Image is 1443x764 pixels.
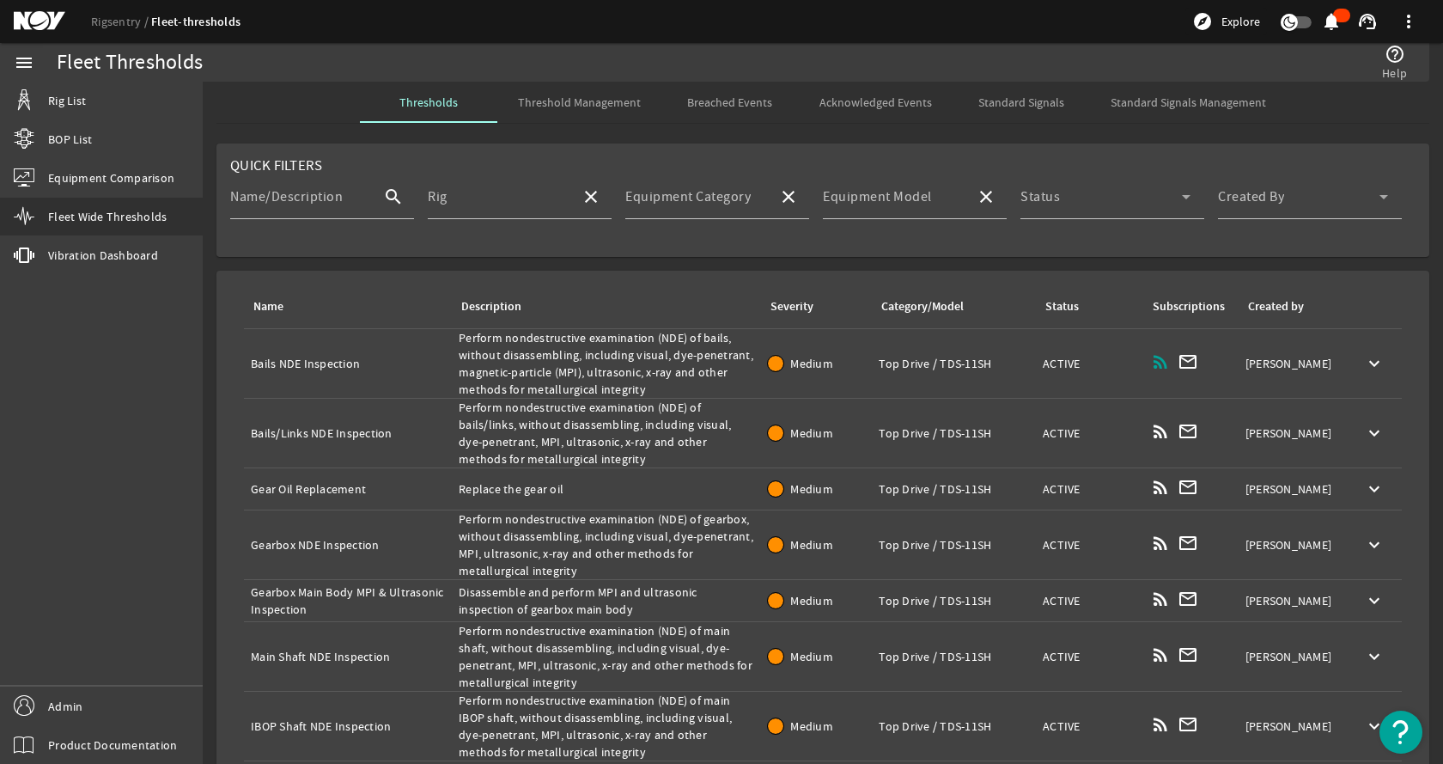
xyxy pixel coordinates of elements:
[48,208,167,225] span: Fleet Wide Thresholds
[1357,11,1378,32] mat-icon: support_agent
[581,186,601,207] mat-icon: close
[251,718,445,735] div: IBOP Shaft NDE Inspection
[1111,96,1266,108] span: Standard Signals Management
[879,480,1029,498] div: Top Drive / TDS-11SH
[1043,718,1136,735] div: ACTIVE
[625,188,751,205] mat-label: Equipment Category
[1178,421,1198,442] mat-icon: mail_outline
[1178,351,1198,372] mat-icon: mail_outline
[459,399,754,468] div: Perform nondestructive examination (NDE) of bails/links, without disassembling, including visual,...
[1043,425,1136,442] div: ACTIVE
[1364,716,1385,736] mat-icon: keyboard_arrow_down
[879,592,1029,609] div: Top Drive / TDS-11SH
[790,537,833,553] span: Medium
[1178,477,1198,498] mat-icon: mail_outline
[230,156,322,174] span: Quick Filters
[48,698,82,715] span: Admin
[1045,297,1079,316] div: Status
[778,186,799,207] mat-icon: close
[879,536,1029,553] div: Top Drive / TDS-11SH
[14,52,34,73] mat-icon: menu
[1043,355,1136,372] div: ACTIVE
[1221,13,1260,30] span: Explore
[1364,646,1385,667] mat-icon: keyboard_arrow_down
[978,96,1064,108] span: Standard Signals
[251,425,445,442] div: Bails/Links NDE Inspection
[14,245,34,266] mat-icon: vibration
[1364,535,1385,555] mat-icon: keyboard_arrow_down
[976,186,996,207] mat-icon: close
[1385,44,1405,64] mat-icon: help_outline
[251,536,445,553] div: Gearbox NDE Inspection
[251,584,445,618] div: Gearbox Main Body MPI & Ultrasonic Inspection
[48,169,174,186] span: Equipment Comparison
[1150,714,1171,735] mat-icon: rss_feed
[1245,718,1340,735] div: [PERSON_NAME]
[790,356,833,371] span: Medium
[790,718,833,734] span: Medium
[1245,355,1340,372] div: [PERSON_NAME]
[1150,533,1171,553] mat-icon: rss_feed
[1150,645,1171,665] mat-icon: rss_feed
[91,14,151,29] a: Rigsentry
[1364,353,1385,374] mat-icon: keyboard_arrow_down
[768,297,858,316] div: Severity
[373,186,414,207] mat-icon: search
[1382,64,1407,82] span: Help
[459,584,754,618] div: Disassemble and perform MPI and ultrasonic inspection of gearbox main body
[1248,297,1304,316] div: Created by
[253,297,283,316] div: Name
[230,188,343,205] mat-label: Name/Description
[459,329,754,398] div: Perform nondestructive examination (NDE) of bails, without disassembling, including visual, dye-p...
[879,648,1029,665] div: Top Drive / TDS-11SH
[1043,648,1136,665] div: ACTIVE
[1185,8,1267,35] button: Explore
[1153,297,1225,316] div: Subscriptions
[48,247,158,264] span: Vibration Dashboard
[1178,645,1198,665] mat-icon: mail_outline
[1150,421,1171,442] mat-icon: rss_feed
[1020,188,1060,205] mat-label: Status
[251,648,445,665] div: Main Shaft NDE Inspection
[1150,351,1171,372] mat-icon: rss_feed
[1043,536,1136,553] div: ACTIVE
[1245,648,1340,665] div: [PERSON_NAME]
[790,649,833,664] span: Medium
[879,425,1029,442] div: Top Drive / TDS-11SH
[879,718,1029,735] div: Top Drive / TDS-11SH
[428,188,448,205] mat-label: Rig
[399,96,458,108] span: Thresholds
[879,355,1029,372] div: Top Drive / TDS-11SH
[1245,480,1340,498] div: [PERSON_NAME]
[687,96,772,108] span: Breached Events
[251,480,445,498] div: Gear Oil Replacement
[57,54,203,71] div: Fleet Thresholds
[459,510,754,579] div: Perform nondestructive examination (NDE) of gearbox, without disassembling, including visual, dye...
[1245,536,1340,553] div: [PERSON_NAME]
[251,355,445,372] div: Bails NDE Inspection
[1245,425,1340,442] div: [PERSON_NAME]
[1043,480,1136,498] div: ACTIVE
[518,96,641,108] span: Threshold Management
[790,481,833,497] span: Medium
[1178,589,1198,609] mat-icon: mail_outline
[48,92,86,109] span: Rig List
[823,188,932,205] mat-label: Equipment Model
[459,622,754,691] div: Perform nondestructive examination (NDE) of main shaft, without disassembling, including visual, ...
[770,297,813,316] div: Severity
[819,96,932,108] span: Acknowledged Events
[459,692,754,761] div: Perform nondestructive examination (NDE) of main IBOP shaft, without disassembling, including vis...
[790,425,833,441] span: Medium
[1245,592,1340,609] div: [PERSON_NAME]
[1364,423,1385,443] mat-icon: keyboard_arrow_down
[790,593,833,608] span: Medium
[459,480,754,498] div: Replace the gear oil
[1364,590,1385,611] mat-icon: keyboard_arrow_down
[461,297,521,316] div: Description
[1178,714,1198,735] mat-icon: mail_outline
[1178,533,1198,553] mat-icon: mail_outline
[1388,1,1429,42] button: more_vert
[1218,188,1284,205] mat-label: Created By
[1321,11,1342,32] mat-icon: notifications
[1150,589,1171,609] mat-icon: rss_feed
